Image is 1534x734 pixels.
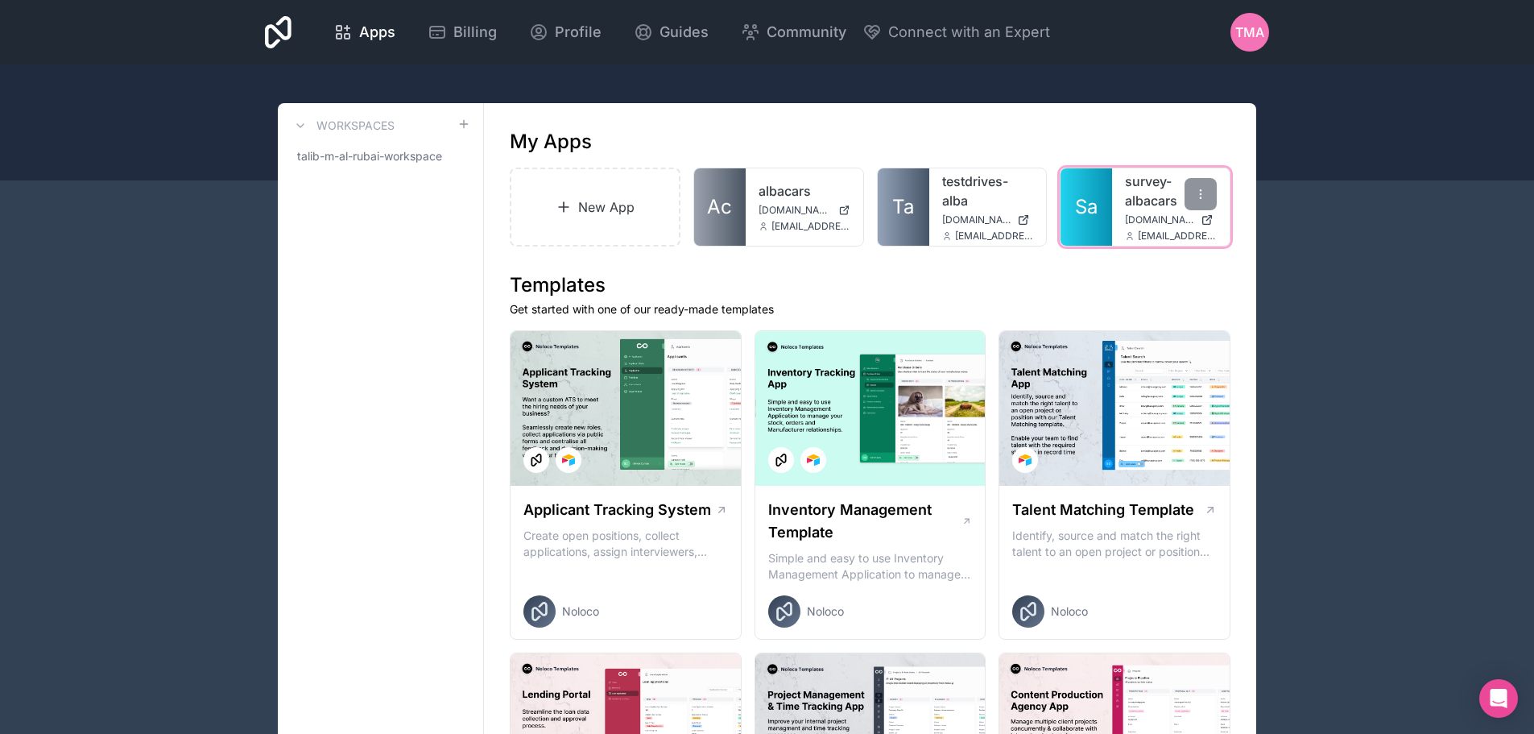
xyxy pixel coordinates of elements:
span: [EMAIL_ADDRESS][DOMAIN_NAME] [1138,230,1217,243]
h1: Inventory Management Template [768,499,961,544]
a: Guides [621,15,722,50]
span: Connect with an Expert [888,21,1050,44]
span: Ta [892,194,914,220]
span: Community [767,21,846,44]
span: talib-m-al-rubai-workspace [297,148,442,164]
p: Create open positions, collect applications, assign interviewers, centralise candidate feedback a... [523,528,728,560]
button: Connect with an Expert [862,21,1050,44]
h1: Applicant Tracking System [523,499,711,521]
h1: Talent Matching Template [1012,499,1194,521]
span: [EMAIL_ADDRESS][DOMAIN_NAME] [771,220,850,233]
div: Open Intercom Messenger [1479,679,1518,718]
a: Ac [694,168,746,246]
span: Noloco [1051,603,1088,620]
a: survey-albacars [1125,172,1217,210]
a: albacars [759,181,850,201]
h3: Workspaces [316,118,395,134]
a: Workspaces [291,116,395,135]
img: Airtable Logo [562,454,575,467]
a: Ta [878,168,929,246]
a: Sa [1061,168,1112,246]
span: [DOMAIN_NAME] [942,214,1011,226]
span: Apps [359,21,395,44]
a: [DOMAIN_NAME] [1125,214,1217,226]
h1: Templates [510,272,1230,298]
span: Guides [659,21,709,44]
a: New App [510,168,680,247]
a: [DOMAIN_NAME] [759,204,850,217]
span: Noloco [807,603,844,620]
span: Ac [707,194,732,220]
span: Profile [555,21,602,44]
p: Get started with one of our ready-made templates [510,301,1230,317]
span: [EMAIL_ADDRESS][DOMAIN_NAME] [955,230,1034,243]
p: Identify, source and match the right talent to an open project or position with our Talent Matchi... [1012,528,1217,560]
span: [DOMAIN_NAME] [1125,214,1194,226]
p: Simple and easy to use Inventory Management Application to manage your stock, orders and Manufact... [768,550,973,583]
a: Billing [415,15,510,50]
span: Sa [1075,194,1098,220]
a: talib-m-al-rubai-workspace [291,142,470,171]
span: Billing [453,21,497,44]
a: [DOMAIN_NAME] [942,214,1034,226]
img: Airtable Logo [1019,454,1032,467]
a: testdrives-alba [942,172,1034,210]
span: TMA [1235,23,1264,42]
span: [DOMAIN_NAME] [759,204,832,217]
a: Community [728,15,859,50]
h1: My Apps [510,129,592,155]
img: Airtable Logo [807,454,820,467]
a: Profile [516,15,614,50]
span: Noloco [562,603,599,620]
a: Apps [320,15,408,50]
